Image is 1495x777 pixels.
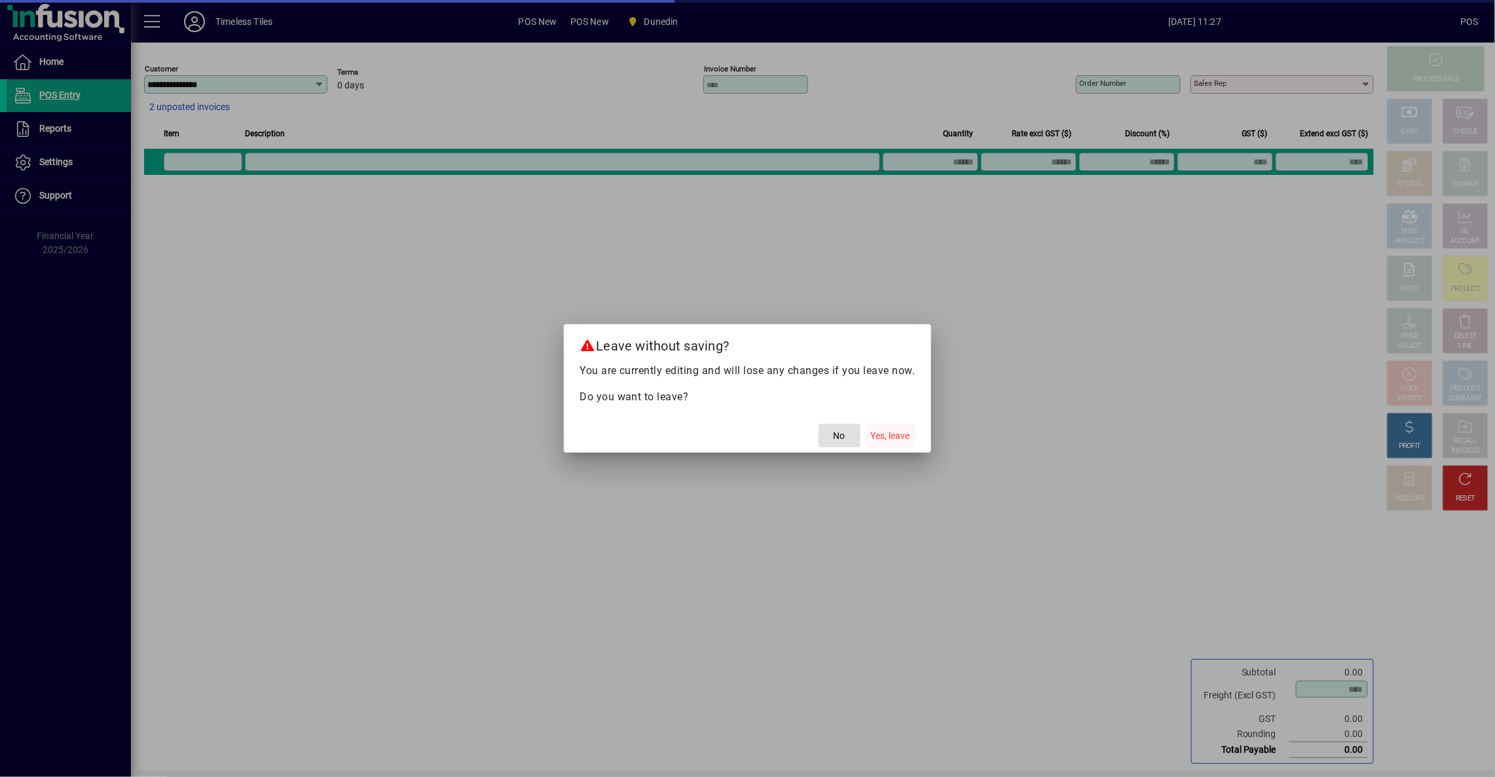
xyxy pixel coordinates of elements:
button: Yes, leave [866,424,915,447]
span: Yes, leave [871,429,910,443]
p: Do you want to leave? [580,389,915,405]
span: No [834,429,845,443]
p: You are currently editing and will lose any changes if you leave now. [580,363,915,379]
button: No [819,424,860,447]
h2: Leave without saving? [564,324,931,362]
